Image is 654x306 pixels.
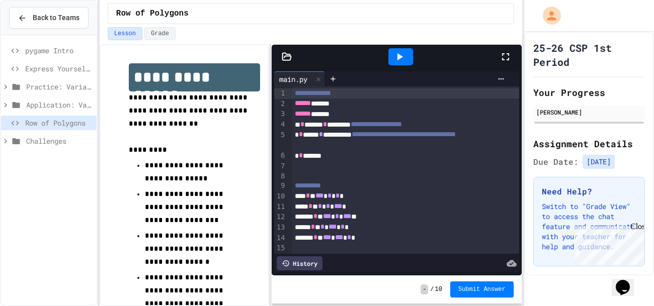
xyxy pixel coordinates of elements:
[274,88,287,99] div: 1
[274,161,287,171] div: 7
[274,253,287,264] div: 16
[274,151,287,161] div: 6
[25,118,93,128] span: Row of Polygons
[533,137,645,151] h2: Assignment Details
[274,99,287,110] div: 2
[274,74,312,84] div: main.py
[274,223,287,233] div: 13
[583,155,615,169] span: [DATE]
[274,202,287,213] div: 11
[274,191,287,202] div: 10
[274,109,287,120] div: 3
[116,8,189,20] span: Row of Polygons
[274,212,287,223] div: 12
[108,27,142,40] button: Lesson
[458,285,506,293] span: Submit Answer
[533,156,579,168] span: Due Date:
[274,120,287,130] div: 4
[9,7,89,29] button: Back to Teams
[532,4,563,27] div: My Account
[26,81,93,92] span: Practice: Variables/Print
[274,71,325,86] div: main.py
[274,171,287,181] div: 8
[570,222,644,265] iframe: chat widget
[533,85,645,99] h2: Your Progress
[612,266,644,296] iframe: chat widget
[421,284,428,294] span: -
[26,99,93,110] span: Application: Variables/Print
[25,45,93,56] span: pygame Intro
[26,136,93,146] span: Challenges
[542,185,636,197] h3: Need Help?
[536,108,642,117] div: [PERSON_NAME]
[4,4,69,64] div: Chat with us now!Close
[33,13,79,23] span: Back to Teams
[274,243,287,253] div: 15
[533,41,645,69] h1: 25-26 CSP 1st Period
[144,27,176,40] button: Grade
[274,181,287,191] div: 9
[277,256,322,270] div: History
[450,281,514,297] button: Submit Answer
[542,201,636,252] p: Switch to "Grade View" to access the chat feature and communicate with your teacher for help and ...
[435,285,442,293] span: 10
[274,130,287,151] div: 5
[430,285,434,293] span: /
[274,233,287,244] div: 14
[25,63,93,74] span: Express Yourself in Python!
